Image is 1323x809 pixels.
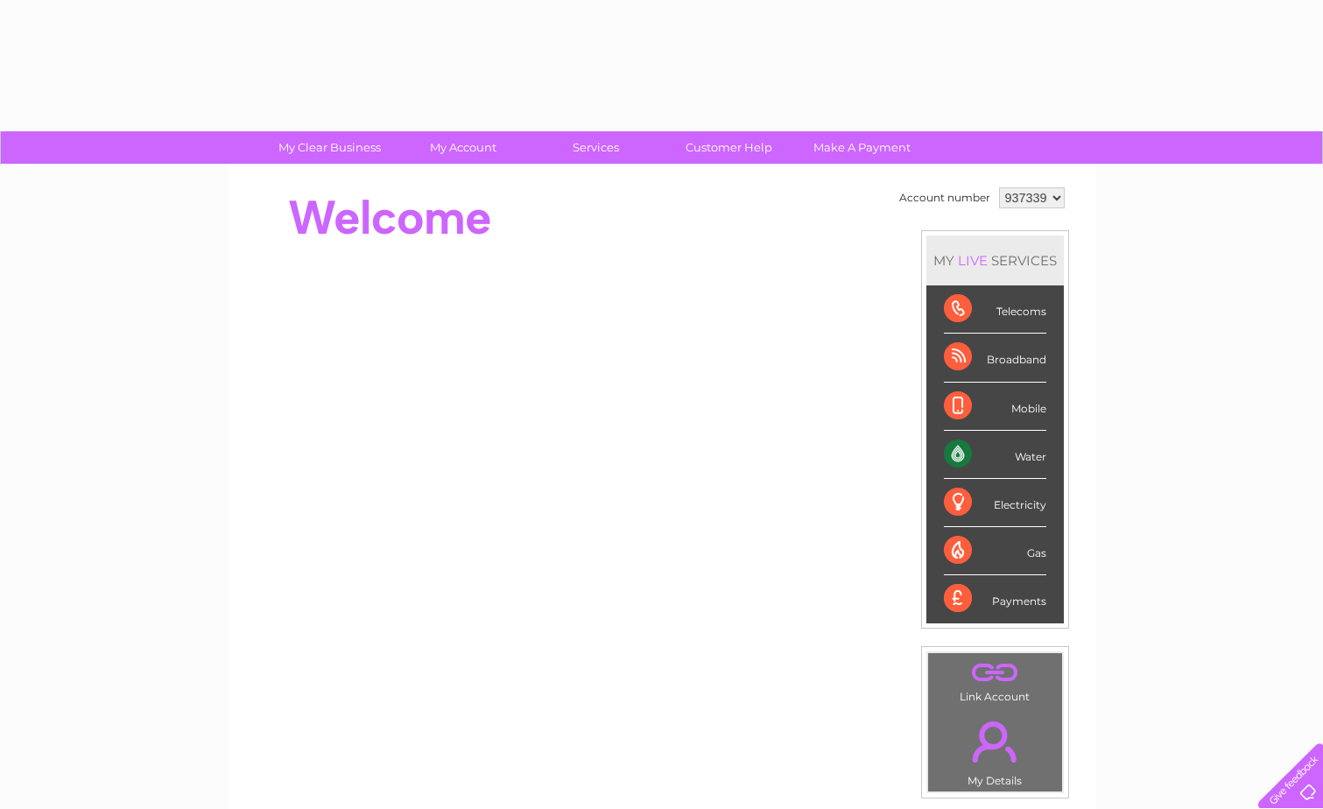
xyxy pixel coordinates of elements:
a: Services [524,131,668,164]
div: Broadband [944,334,1046,382]
a: Customer Help [657,131,801,164]
a: . [932,658,1058,688]
td: Link Account [927,652,1063,707]
div: Payments [944,575,1046,623]
div: LIVE [954,252,991,269]
div: Electricity [944,479,1046,527]
div: Water [944,431,1046,479]
a: My Clear Business [257,131,402,164]
a: . [932,711,1058,772]
td: Account number [895,183,995,213]
a: My Account [391,131,535,164]
div: Gas [944,527,1046,575]
td: My Details [927,707,1063,792]
div: Mobile [944,383,1046,431]
div: MY SERVICES [926,236,1064,285]
a: Make A Payment [790,131,934,164]
div: Telecoms [944,285,1046,334]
